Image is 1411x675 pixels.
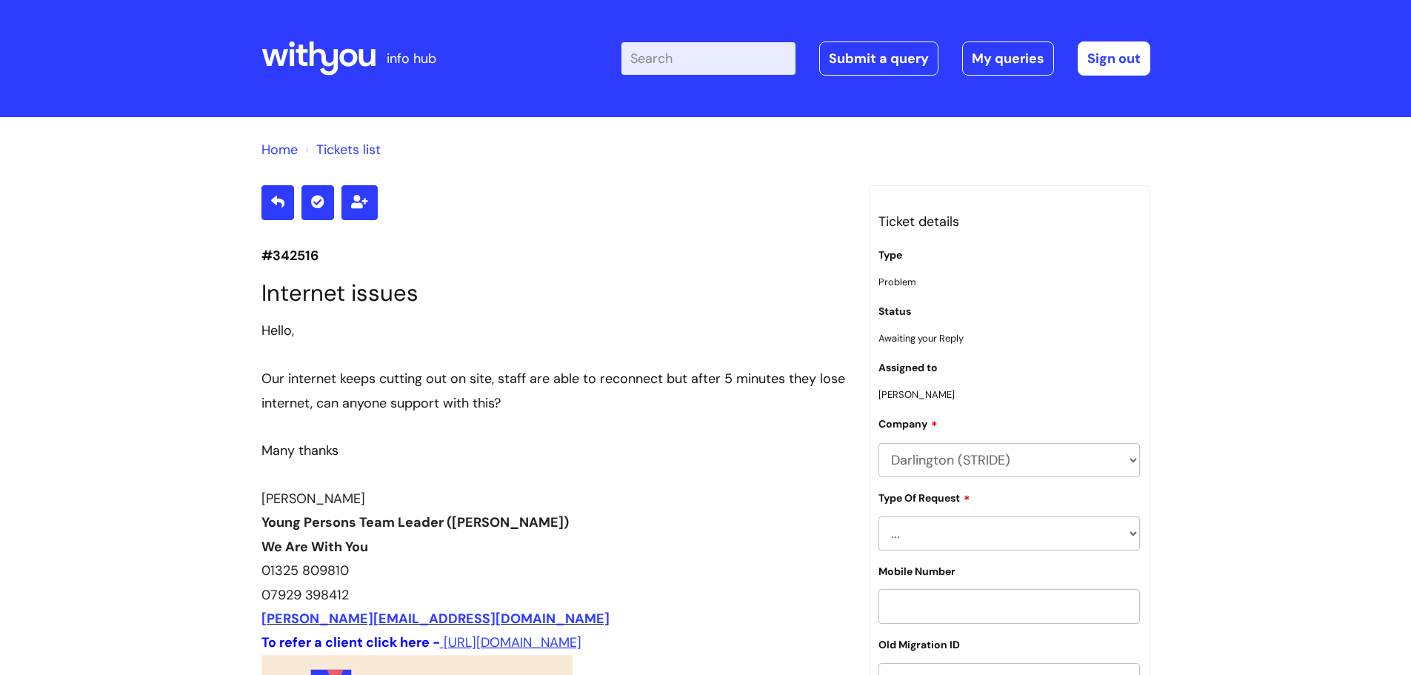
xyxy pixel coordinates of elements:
li: Tickets list [301,138,381,162]
div: 07929 398412 [261,583,847,607]
p: info hub [387,47,436,70]
label: Status [878,305,911,318]
b: Young Persons Team Leader ([PERSON_NAME]) [261,513,569,531]
h3: Ticket details [878,210,1141,233]
div: Hello, [261,319,847,342]
a: Tickets list [316,141,381,159]
div: Many thanks [261,439,847,462]
label: Assigned to [878,362,938,374]
label: Old Migration ID [878,639,960,651]
font: To refer a client click here - [261,634,440,651]
b: We Are With You [261,538,368,556]
a: My queries [962,41,1054,76]
div: | - [621,41,1150,76]
li: Solution home [261,138,298,162]
p: Awaiting your Reply [878,330,1141,347]
a: Home [261,141,298,159]
input: Search [621,42,795,75]
a: [PERSON_NAME][EMAIL_ADDRESS][DOMAIN_NAME] [261,610,610,628]
a: Sign out [1078,41,1150,76]
label: Mobile Number [878,565,955,578]
div: Our internet keeps cutting out on site, staff are able to reconnect but after 5 minutes they lose... [261,367,847,415]
label: Company [878,416,938,430]
label: Type [878,249,902,262]
label: Type Of Request [878,490,970,505]
h1: Internet issues [261,279,847,307]
a: Submit a query [819,41,938,76]
div: 01325 809810 [261,559,847,582]
p: [PERSON_NAME] [878,386,1141,403]
a: [URL][DOMAIN_NAME] [444,634,581,651]
p: #342516 [261,244,847,267]
span: [PERSON_NAME] [261,490,365,508]
p: Problem [878,273,1141,290]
